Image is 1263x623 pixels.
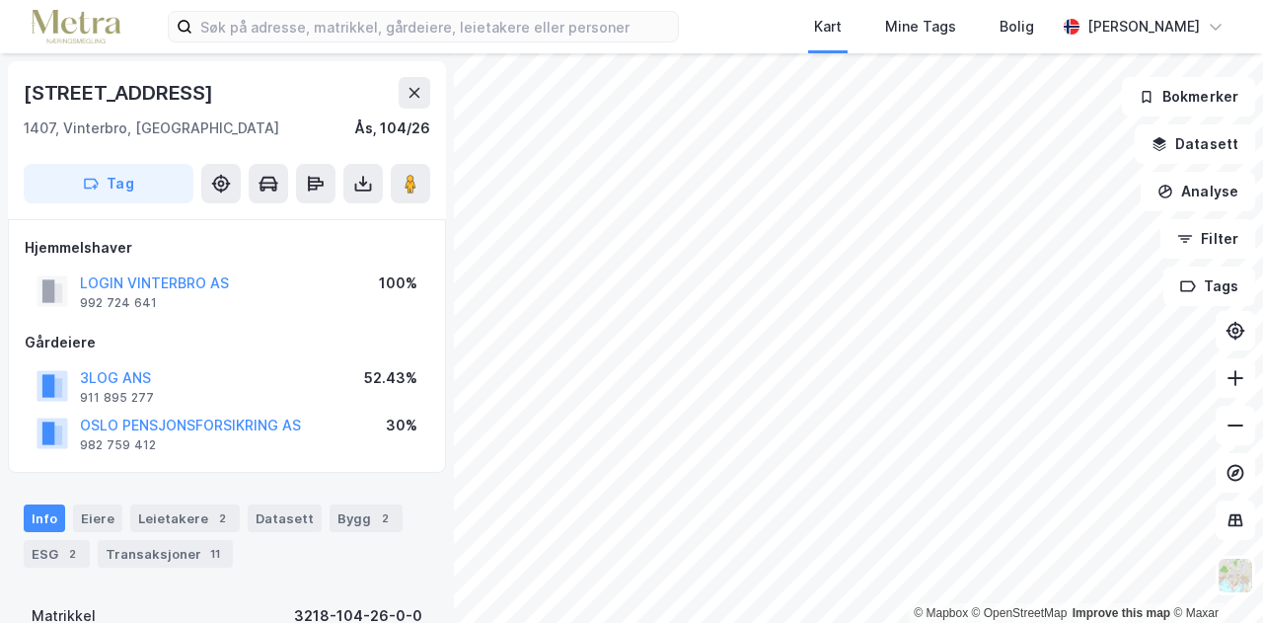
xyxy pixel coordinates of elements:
[375,508,395,528] div: 2
[1164,528,1263,623] iframe: Chat Widget
[1164,528,1263,623] div: Kontrollprogram for chat
[32,10,120,44] img: metra-logo.256734c3b2bbffee19d4.png
[1122,77,1255,117] button: Bokmerker
[24,77,217,109] div: [STREET_ADDRESS]
[972,606,1068,620] a: OpenStreetMap
[1163,267,1255,306] button: Tags
[386,414,417,437] div: 30%
[80,295,157,311] div: 992 724 641
[814,15,842,39] div: Kart
[1087,15,1200,39] div: [PERSON_NAME]
[1135,124,1255,164] button: Datasett
[192,12,678,41] input: Søk på adresse, matrikkel, gårdeiere, leietakere eller personer
[354,117,430,140] div: Ås, 104/26
[212,508,232,528] div: 2
[24,540,90,568] div: ESG
[25,331,429,354] div: Gårdeiere
[885,15,956,39] div: Mine Tags
[24,505,65,532] div: Info
[62,544,82,564] div: 2
[24,164,193,203] button: Tag
[205,544,225,564] div: 11
[379,272,417,295] div: 100%
[914,606,968,620] a: Mapbox
[248,505,322,532] div: Datasett
[98,540,233,568] div: Transaksjoner
[24,117,279,140] div: 1407, Vinterbro, [GEOGRAPHIC_DATA]
[1073,606,1170,620] a: Improve this map
[80,390,154,406] div: 911 895 277
[73,505,122,532] div: Eiere
[330,505,403,532] div: Bygg
[25,236,429,260] div: Hjemmelshaver
[1141,172,1255,211] button: Analyse
[364,366,417,390] div: 52.43%
[1000,15,1034,39] div: Bolig
[130,505,240,532] div: Leietakere
[80,437,156,453] div: 982 759 412
[1160,219,1255,259] button: Filter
